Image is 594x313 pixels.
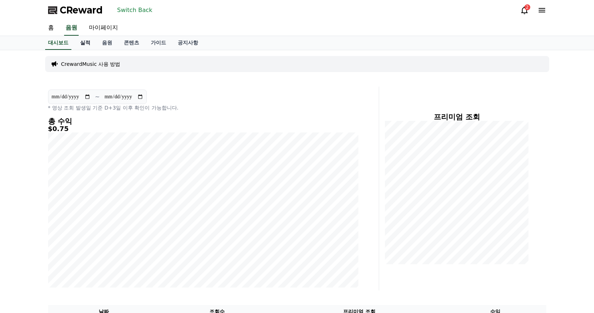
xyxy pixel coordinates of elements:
a: 음원 [64,20,79,36]
h4: 총 수익 [48,117,358,125]
span: CReward [60,4,103,16]
p: ~ [95,92,100,101]
a: 실적 [74,36,96,50]
a: 공지사항 [172,36,204,50]
a: CReward [48,4,103,16]
h5: $0.75 [48,125,358,132]
a: 2 [520,6,529,15]
a: 대시보드 [45,36,71,50]
h4: 프리미엄 조회 [385,113,529,121]
div: 2 [524,4,530,10]
a: 콘텐츠 [118,36,145,50]
button: Switch Back [114,4,156,16]
a: CrewardMusic 사용 방법 [61,60,121,68]
a: 가이드 [145,36,172,50]
a: 음원 [96,36,118,50]
a: 홈 [42,20,60,36]
p: * 영상 조회 발생일 기준 D+3일 이후 확인이 가능합니다. [48,104,358,111]
a: 마이페이지 [83,20,124,36]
